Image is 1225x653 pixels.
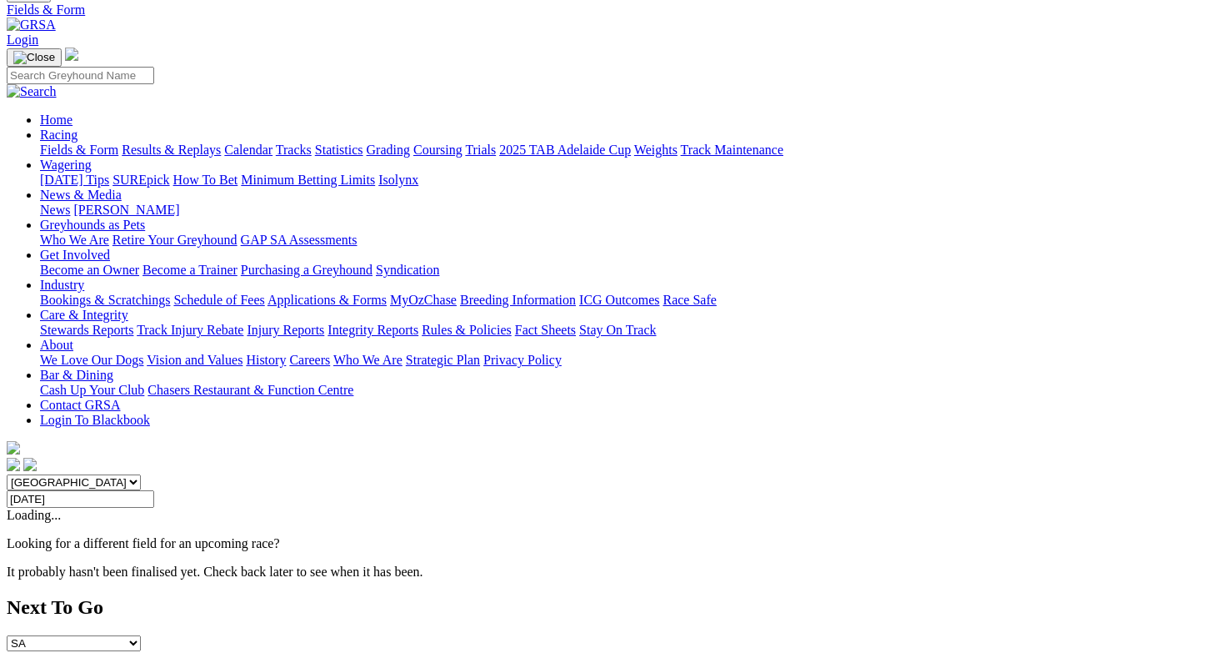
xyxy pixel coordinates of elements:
[681,143,783,157] a: Track Maintenance
[40,353,143,367] a: We Love Our Dogs
[40,248,110,262] a: Get Involved
[40,383,144,397] a: Cash Up Your Club
[173,293,264,307] a: Schedule of Fees
[276,143,312,157] a: Tracks
[7,67,154,84] input: Search
[40,188,122,202] a: News & Media
[40,128,77,142] a: Racing
[40,233,1218,248] div: Greyhounds as Pets
[173,173,238,187] a: How To Bet
[378,173,418,187] a: Isolynx
[40,218,145,232] a: Greyhounds as Pets
[40,203,1218,218] div: News & Media
[7,48,62,67] button: Toggle navigation
[40,293,170,307] a: Bookings & Scratchings
[241,263,372,277] a: Purchasing a Greyhound
[579,323,656,337] a: Stay On Track
[367,143,410,157] a: Grading
[40,323,1218,338] div: Care & Integrity
[241,173,375,187] a: Minimum Betting Limits
[7,565,423,579] partial: It probably hasn't been finalised yet. Check back later to see when it has been.
[40,263,139,277] a: Become an Owner
[142,263,237,277] a: Become a Trainer
[465,143,496,157] a: Trials
[406,353,480,367] a: Strategic Plan
[460,293,576,307] a: Breeding Information
[7,508,61,522] span: Loading...
[515,323,576,337] a: Fact Sheets
[40,338,73,352] a: About
[390,293,457,307] a: MyOzChase
[40,173,109,187] a: [DATE] Tips
[112,233,237,247] a: Retire Your Greyhound
[224,143,272,157] a: Calendar
[7,490,154,508] input: Select date
[40,158,92,172] a: Wagering
[40,368,113,382] a: Bar & Dining
[40,413,150,427] a: Login To Blackbook
[7,18,56,33] img: GRSA
[376,263,439,277] a: Syndication
[137,323,243,337] a: Track Injury Rebate
[7,458,20,471] img: facebook.svg
[147,383,353,397] a: Chasers Restaurant & Function Centre
[499,143,631,157] a: 2025 TAB Adelaide Cup
[40,353,1218,368] div: About
[7,441,20,455] img: logo-grsa-white.png
[7,536,1218,551] p: Looking for a different field for an upcoming race?
[122,143,221,157] a: Results & Replays
[40,233,109,247] a: Who We Are
[40,143,1218,158] div: Racing
[40,308,128,322] a: Care & Integrity
[422,323,512,337] a: Rules & Policies
[247,323,324,337] a: Injury Reports
[40,278,84,292] a: Industry
[40,383,1218,398] div: Bar & Dining
[7,33,38,47] a: Login
[40,263,1218,278] div: Get Involved
[40,143,118,157] a: Fields & Form
[40,203,70,217] a: News
[13,51,55,64] img: Close
[40,398,120,412] a: Contact GRSA
[23,458,37,471] img: twitter.svg
[65,48,78,61] img: logo-grsa-white.png
[662,293,716,307] a: Race Safe
[315,143,363,157] a: Statistics
[267,293,387,307] a: Applications & Forms
[333,353,402,367] a: Who We Are
[579,293,659,307] a: ICG Outcomes
[40,173,1218,188] div: Wagering
[289,353,330,367] a: Careers
[241,233,357,247] a: GAP SA Assessments
[112,173,169,187] a: SUREpick
[634,143,677,157] a: Weights
[327,323,418,337] a: Integrity Reports
[7,596,1218,619] h2: Next To Go
[40,323,133,337] a: Stewards Reports
[40,293,1218,308] div: Industry
[147,353,242,367] a: Vision and Values
[40,113,72,127] a: Home
[7,84,57,99] img: Search
[413,143,462,157] a: Coursing
[7,3,1218,18] a: Fields & Form
[246,353,286,367] a: History
[483,353,562,367] a: Privacy Policy
[73,203,179,217] a: [PERSON_NAME]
